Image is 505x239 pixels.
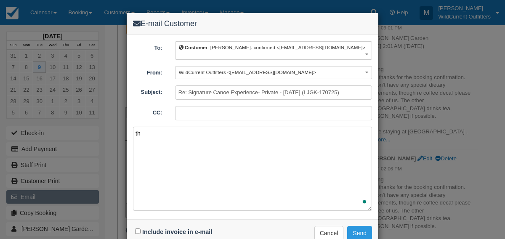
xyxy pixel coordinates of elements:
[185,45,207,50] b: Customer
[175,41,372,60] button: Customer: [PERSON_NAME]- confirmed <[EMAIL_ADDRESS][DOMAIN_NAME]>
[142,228,212,235] label: Include invoice in e-mail
[127,66,169,77] label: From:
[127,85,169,96] label: Subject:
[133,19,372,28] h4: E-mail Customer
[179,45,366,50] span: : [PERSON_NAME]- confirmed <[EMAIL_ADDRESS][DOMAIN_NAME]>
[175,66,372,79] button: WildCurrent Outfitters <[EMAIL_ADDRESS][DOMAIN_NAME]>
[133,127,372,211] textarea: To enrich screen reader interactions, please activate Accessibility in Grammarly extension settings
[127,106,169,117] label: CC:
[127,41,169,52] label: To:
[179,69,316,75] span: WildCurrent Outfitters <[EMAIL_ADDRESS][DOMAIN_NAME]>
